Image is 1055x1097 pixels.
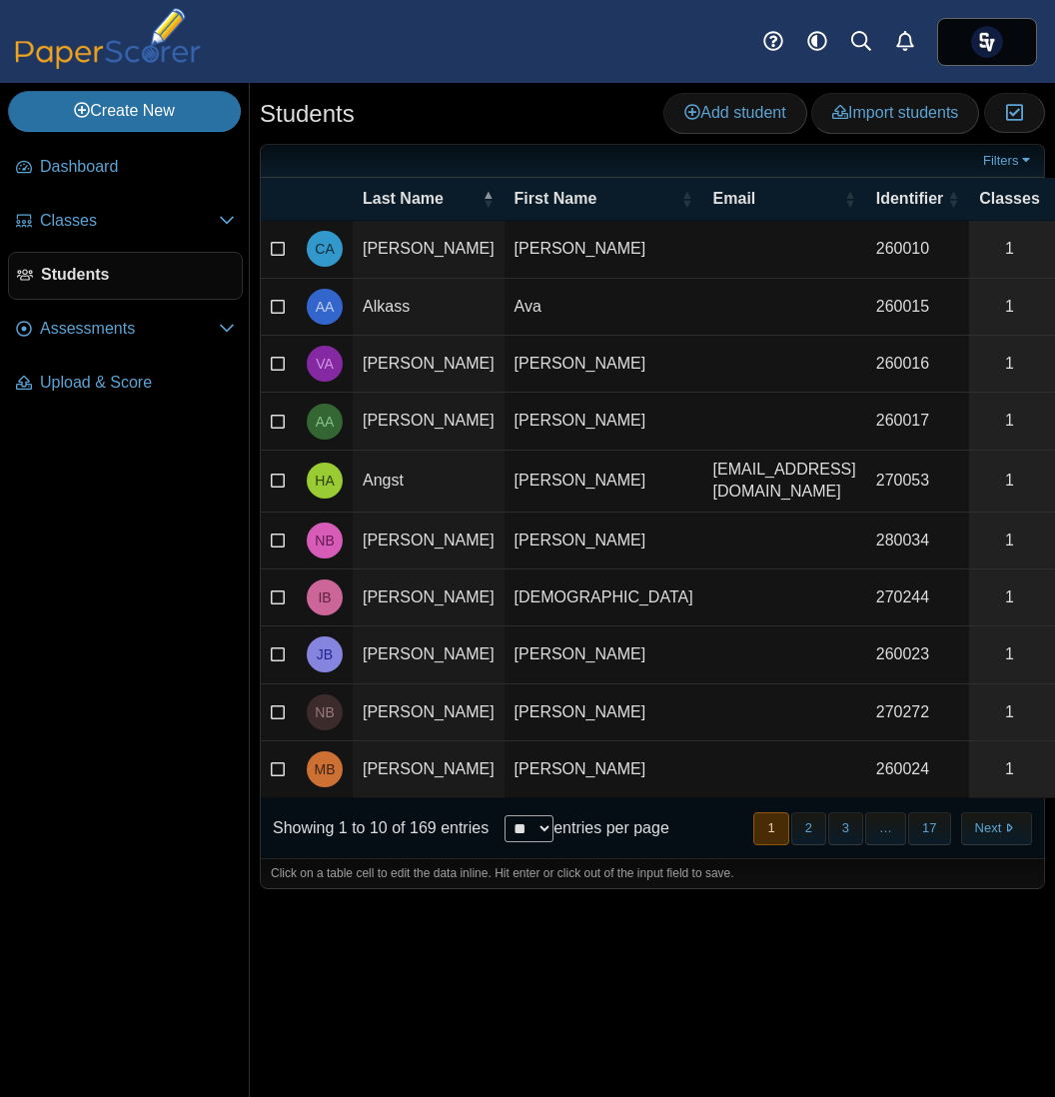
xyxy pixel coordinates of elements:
span: Chris Paolelli [971,26,1003,58]
td: [PERSON_NAME] [353,513,505,569]
td: Ava [505,279,703,336]
td: [PERSON_NAME] [353,221,505,278]
td: [EMAIL_ADDRESS][DOMAIN_NAME] [703,451,866,513]
td: [PERSON_NAME] [505,336,703,393]
a: 1 [969,336,1050,392]
a: Alerts [883,20,927,64]
div: Click on a table cell to edit the data inline. Hit enter or click out of the input field to save. [261,858,1044,888]
td: [PERSON_NAME] [353,741,505,798]
nav: pagination [751,812,1032,845]
img: PaperScorer [8,8,208,69]
td: [PERSON_NAME] [353,393,505,450]
td: [PERSON_NAME] [353,684,505,741]
td: 260023 [866,626,970,683]
td: [PERSON_NAME] [505,626,703,683]
a: 1 [969,513,1050,568]
a: 1 [969,741,1050,797]
a: Classes [8,198,243,246]
td: [PERSON_NAME] [353,569,505,626]
td: [PERSON_NAME] [353,336,505,393]
span: Dashboard [40,156,235,178]
td: 260010 [866,221,970,278]
td: [PERSON_NAME] [505,741,703,798]
span: Classes [979,188,1040,210]
span: Last Name : Activate to invert sorting [483,189,495,209]
a: Assessments [8,306,243,354]
span: Isaiah Barbee [318,590,331,604]
td: 260016 [866,336,970,393]
a: Filters [978,151,1039,171]
td: [PERSON_NAME] [505,513,703,569]
span: Last Name [363,188,479,210]
span: Email : Activate to sort [844,189,856,209]
td: 270053 [866,451,970,513]
span: Vanessa Andersen [316,357,334,371]
a: Upload & Score [8,360,243,408]
span: Import students [832,104,958,121]
a: ps.PvyhDibHWFIxMkTk [937,18,1037,66]
span: Nell Banasik [315,534,334,548]
a: 1 [969,569,1050,625]
span: Noah Bednarski [315,705,334,719]
span: Catherine Adamski [315,242,334,256]
td: [PERSON_NAME] [505,451,703,513]
button: Next [961,812,1032,845]
td: [PERSON_NAME] [505,684,703,741]
span: … [865,812,906,845]
td: 260017 [866,393,970,450]
div: Showing 1 to 10 of 169 entries [261,798,489,858]
span: Classes [40,210,219,232]
td: 260024 [866,741,970,798]
span: Add student [684,104,785,121]
span: Students [41,264,234,286]
a: Dashboard [8,144,243,192]
td: 280034 [866,513,970,569]
span: Michael Benigni [315,762,336,776]
span: Hollie Angst [315,474,334,488]
a: Add student [663,93,806,133]
td: [DEMOGRAPHIC_DATA] [505,569,703,626]
a: PaperScorer [8,55,208,72]
td: [PERSON_NAME] [505,393,703,450]
td: 260015 [866,279,970,336]
span: Identifier : Activate to sort [947,189,959,209]
span: First Name [515,188,677,210]
button: 2 [791,812,826,845]
a: 1 [969,279,1050,335]
button: 3 [828,812,863,845]
span: Identifier [876,188,944,210]
a: Students [8,252,243,300]
td: 270244 [866,569,970,626]
span: Assessments [40,318,219,340]
span: Ava Alkass [316,300,335,314]
a: Create New [8,91,241,131]
span: Email [713,188,840,210]
td: [PERSON_NAME] [505,221,703,278]
label: entries per page [553,819,669,836]
td: 270272 [866,684,970,741]
h1: Students [260,97,355,131]
a: Import students [811,93,979,133]
button: 1 [753,812,788,845]
td: Alkass [353,279,505,336]
span: First Name : Activate to sort [681,189,693,209]
span: Upload & Score [40,372,235,394]
a: 1 [969,451,1050,512]
td: Angst [353,451,505,513]
span: Joshua Beckert [317,647,333,661]
span: Alessandro Andino [316,415,335,429]
button: 17 [908,812,950,845]
img: ps.PvyhDibHWFIxMkTk [971,26,1003,58]
a: 1 [969,221,1050,277]
a: 1 [969,626,1050,682]
td: [PERSON_NAME] [353,626,505,683]
a: 1 [969,684,1050,740]
a: 1 [969,393,1050,449]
